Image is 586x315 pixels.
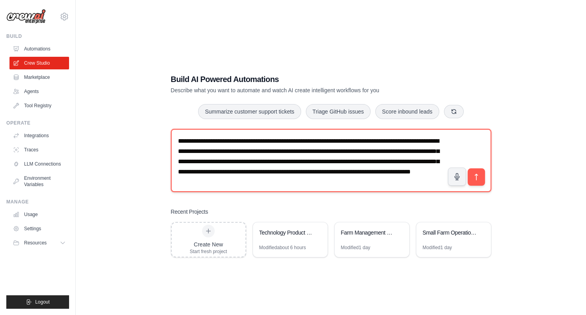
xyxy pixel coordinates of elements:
[9,85,69,98] a: Agents
[259,244,306,251] div: Modified about 6 hours
[9,129,69,142] a: Integrations
[171,208,208,216] h3: Recent Projects
[9,222,69,235] a: Settings
[423,229,477,237] div: Small Farm Operations Manager
[9,144,69,156] a: Traces
[423,244,452,251] div: Modified 1 day
[9,71,69,84] a: Marketplace
[341,229,395,237] div: Farm Management System
[9,43,69,55] a: Automations
[9,208,69,221] a: Usage
[444,105,464,118] button: Get new suggestions
[190,240,227,248] div: Create New
[6,9,46,24] img: Logo
[9,158,69,170] a: LLM Connections
[9,57,69,69] a: Crew Studio
[9,172,69,191] a: Environment Variables
[171,86,436,94] p: Describe what you want to automate and watch AI create intelligent workflows for you
[6,295,69,309] button: Logout
[306,104,371,119] button: Triage GitHub issues
[35,299,50,305] span: Logout
[259,229,313,237] div: Technology Product Research Automation
[448,168,466,186] button: Click to speak your automation idea
[6,33,69,39] div: Build
[171,74,436,85] h1: Build AI Powered Automations
[190,248,227,255] div: Start fresh project
[24,240,47,246] span: Resources
[375,104,439,119] button: Score inbound leads
[341,244,371,251] div: Modified 1 day
[547,277,586,315] iframe: Chat Widget
[6,199,69,205] div: Manage
[9,99,69,112] a: Tool Registry
[198,104,301,119] button: Summarize customer support tickets
[9,237,69,249] button: Resources
[6,120,69,126] div: Operate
